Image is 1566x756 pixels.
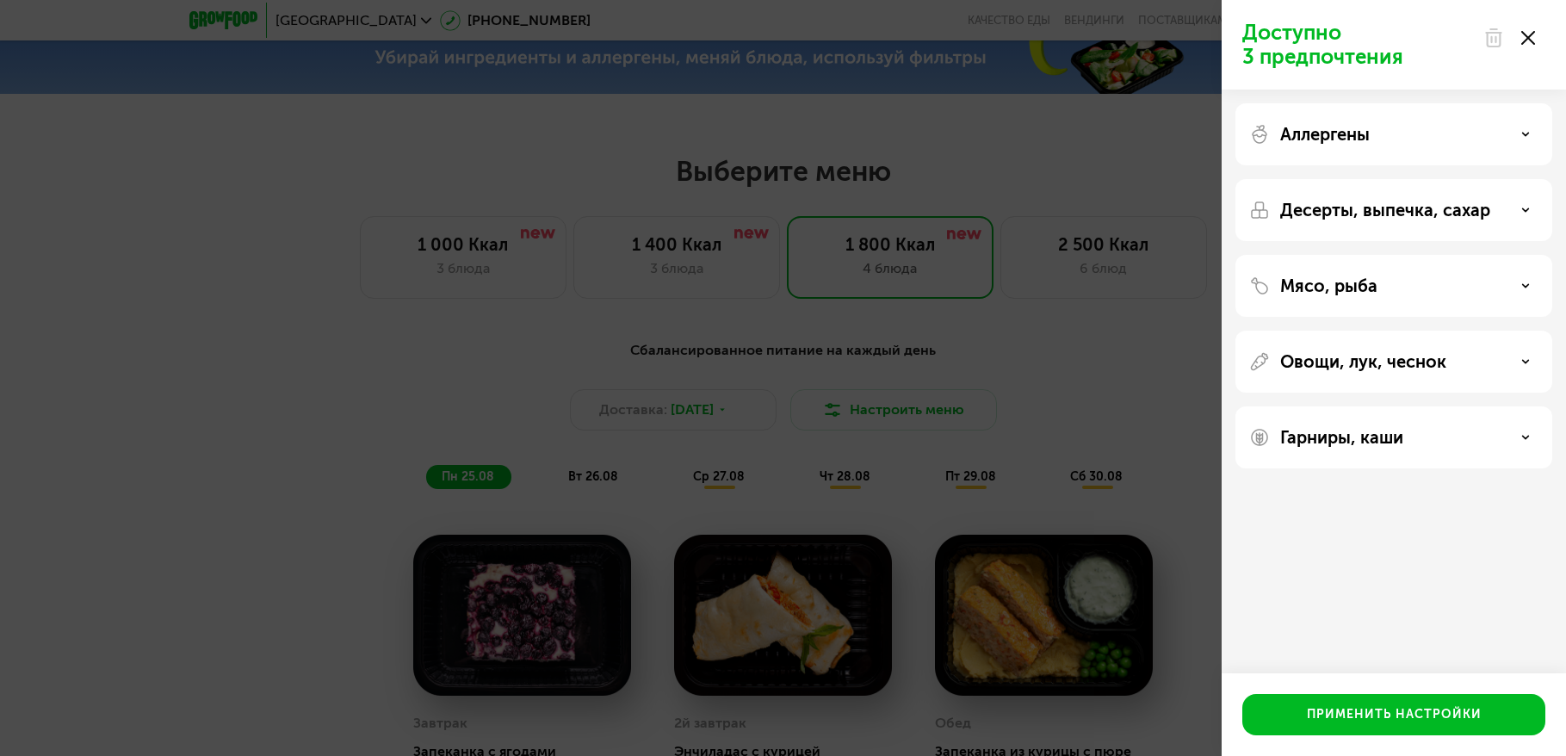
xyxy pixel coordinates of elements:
[1280,427,1403,448] p: Гарниры, каши
[1242,694,1545,735] button: Применить настройки
[1280,351,1446,372] p: Овощи, лук, чеснок
[1280,124,1370,145] p: Аллергены
[1307,706,1482,723] div: Применить настройки
[1280,200,1490,220] p: Десерты, выпечка, сахар
[1280,276,1377,296] p: Мясо, рыба
[1242,21,1473,69] p: Доступно 3 предпочтения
